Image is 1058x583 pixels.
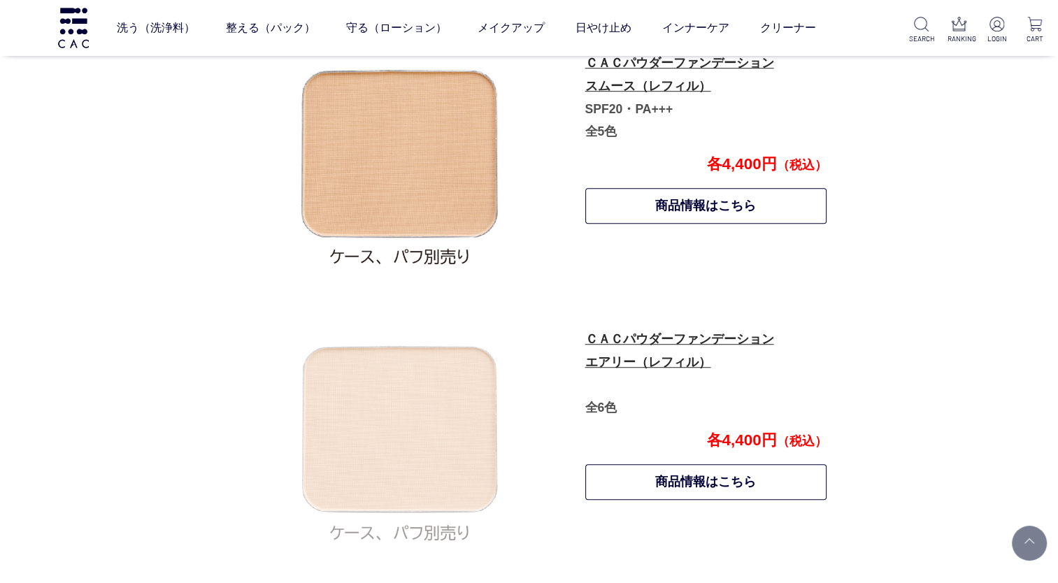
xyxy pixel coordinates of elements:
a: 守る（ローション） [345,8,446,48]
p: SPF20・PA+++ 全5色 [585,52,826,143]
a: メイクアップ [477,8,544,48]
p: CART [1022,34,1047,44]
a: CART [1022,17,1047,44]
a: クリーナー [759,8,815,48]
p: SEARCH [909,34,934,44]
a: ＣＡＣパウダーファンデーションエアリー（レフィル） [585,332,774,369]
a: RANKING [947,17,971,44]
p: 全6色 [585,328,826,419]
a: インナーケア [662,8,729,48]
a: SEARCH [909,17,934,44]
p: LOGIN [985,34,1009,44]
span: （税込） [777,158,827,172]
a: 商品情報はこちら [585,188,827,224]
span: （税込） [777,434,827,448]
img: 060211.jpg [278,317,522,562]
img: 060201.jpg [278,41,522,286]
a: 日やけ止め [575,8,631,48]
img: logo [56,8,91,48]
a: 洗う（洗浄料） [116,8,194,48]
p: 各4,400円 [584,431,827,450]
a: LOGIN [985,17,1009,44]
p: 各4,400円 [584,155,827,174]
a: 整える（パック） [225,8,315,48]
a: 商品情報はこちら [585,464,827,500]
p: RANKING [947,34,971,44]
